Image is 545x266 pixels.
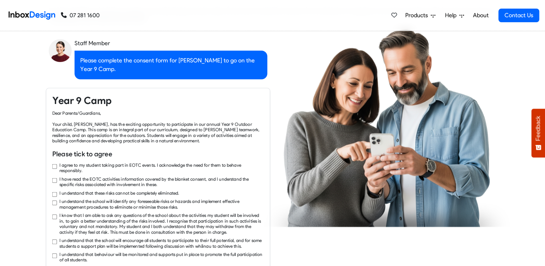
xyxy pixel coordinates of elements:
[59,176,264,187] label: I have read the EOTC activities information covered by the blanket consent, and I understand the ...
[52,94,264,107] h4: Year 9 Camp
[535,116,541,141] span: Feedback
[75,51,267,79] div: Please complete the consent form for [PERSON_NAME] to go on the Year 9 Camp.
[264,28,510,227] img: parents_using_phone.png
[442,8,467,23] a: Help
[52,110,264,143] div: Dear Parents/Guardians, Your child, [PERSON_NAME], has the exciting opportunity to participate in...
[59,190,179,195] label: I understand that these risks cannot be completely eliminated.
[59,237,264,248] label: I understand that the school will encourage all students to participate to their full potential, ...
[402,8,438,23] a: Products
[59,212,264,234] label: I know that I am able to ask any questions of the school about the activities my student will be ...
[75,39,267,48] div: Staff Member
[531,109,545,157] button: Feedback - Show survey
[61,11,100,20] a: 07 281 1600
[49,39,72,62] img: staff_avatar.png
[445,11,459,20] span: Help
[59,198,264,209] label: I understand the school will identify any foreseeable risks or hazards and implement effective ma...
[59,251,264,262] label: I understand that behaviour will be monitored and supports put in place to promote the full parti...
[52,149,264,159] h6: Please tick to agree
[405,11,431,20] span: Products
[59,162,264,173] label: I agree to my student taking part in EOTC events. I acknowledge the need for them to behave respo...
[471,8,491,23] a: About
[498,9,539,22] a: Contact Us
